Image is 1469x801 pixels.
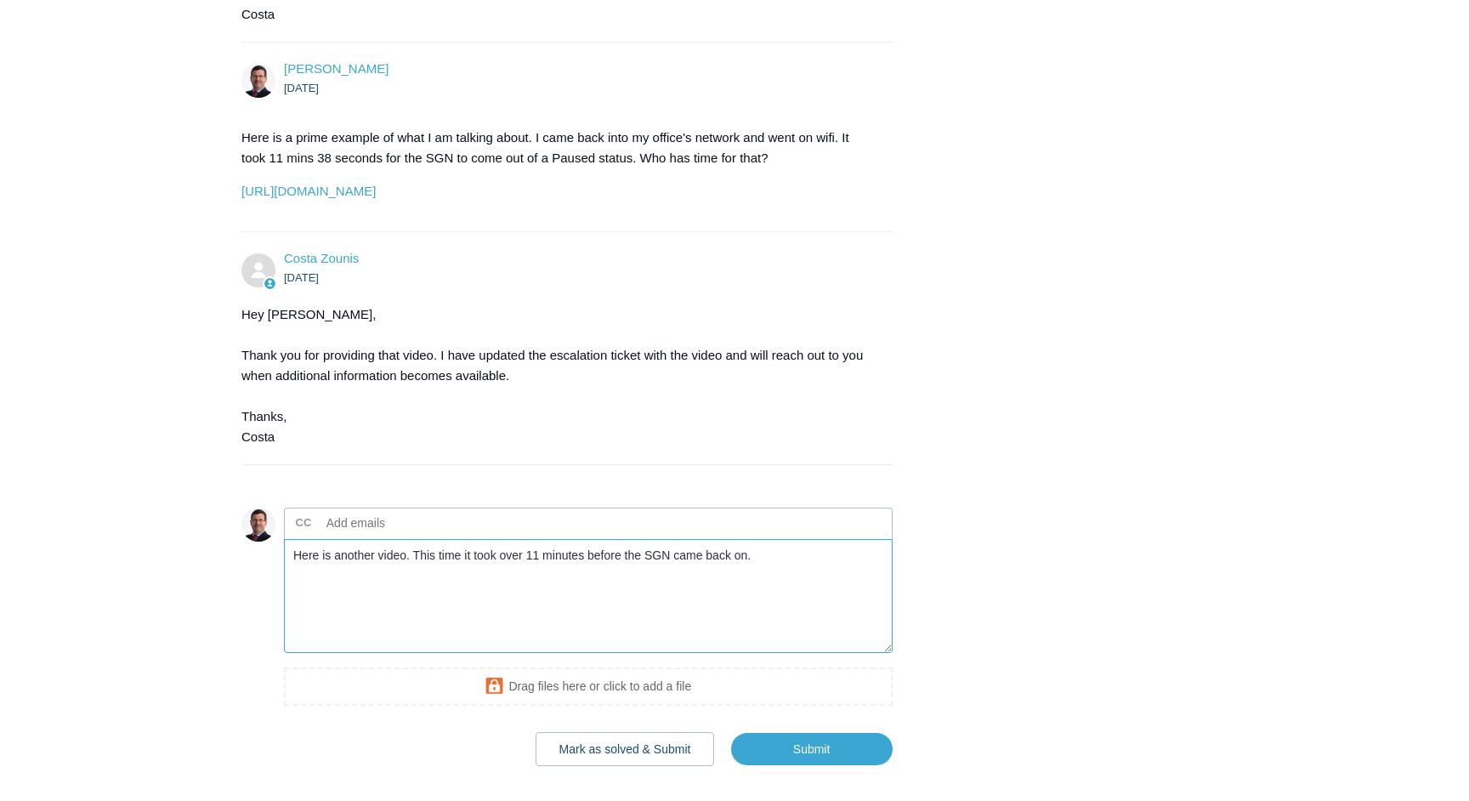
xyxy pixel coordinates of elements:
div: Hey [PERSON_NAME], Thank you for providing that video. I have updated the escalation ticket with ... [241,304,876,447]
a: [URL][DOMAIN_NAME] [241,184,376,198]
p: Here is a prime example of what I am talking about. I came back into my office's network and went... [241,128,876,168]
textarea: Add your reply [284,539,893,654]
span: Todd Reibling [284,61,389,76]
label: CC [296,510,312,536]
input: Add emails [320,510,502,536]
a: Costa Zounis [284,251,359,265]
time: 08/11/2025, 11:31 [284,271,319,284]
time: 08/08/2025, 21:26 [284,82,319,94]
a: [PERSON_NAME] [284,61,389,76]
input: Submit [731,733,893,765]
button: Mark as solved & Submit [536,732,715,766]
